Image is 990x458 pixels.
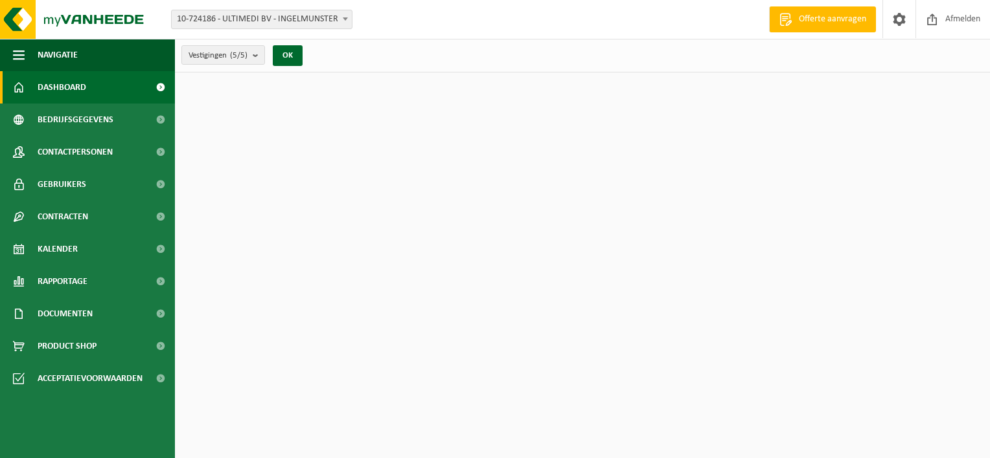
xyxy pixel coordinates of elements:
span: Contracten [38,201,88,233]
span: 10-724186 - ULTIMEDI BV - INGELMUNSTER [171,10,352,29]
count: (5/5) [230,51,247,60]
span: Offerte aanvragen [796,13,869,26]
span: Dashboard [38,71,86,104]
span: Vestigingen [189,46,247,65]
span: Product Shop [38,330,97,362]
button: OK [273,45,303,66]
span: Navigatie [38,39,78,71]
button: Vestigingen(5/5) [181,45,265,65]
span: Gebruikers [38,168,86,201]
a: Offerte aanvragen [769,6,876,32]
span: 10-724186 - ULTIMEDI BV - INGELMUNSTER [172,10,352,28]
span: Contactpersonen [38,136,113,168]
span: Rapportage [38,265,87,298]
span: Documenten [38,298,93,330]
span: Bedrijfsgegevens [38,104,113,136]
span: Kalender [38,233,78,265]
span: Acceptatievoorwaarden [38,362,143,395]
